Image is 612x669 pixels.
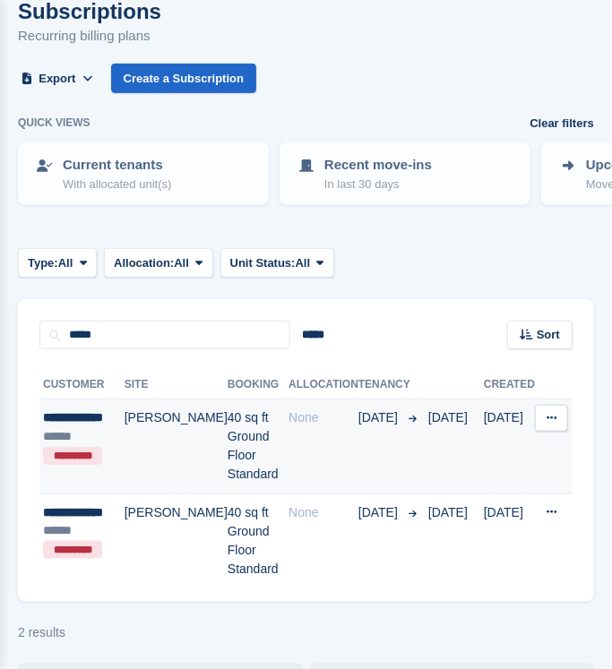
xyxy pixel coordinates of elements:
[324,176,432,193] p: In last 30 days
[281,144,529,203] a: Recent move-ins In last 30 days
[228,399,289,494] td: 40 sq ft Ground Floor Standard
[104,248,213,278] button: Allocation: All
[18,623,594,642] div: 2 results
[289,371,358,399] th: Allocation
[484,399,535,494] td: [DATE]
[324,155,432,176] p: Recent move-ins
[20,144,267,203] a: Current tenants With allocated unit(s)
[18,26,161,47] p: Recurring billing plans
[358,503,401,522] span: [DATE]
[358,371,421,399] th: Tenancy
[18,115,91,131] h6: Quick views
[28,254,58,272] span: Type:
[111,64,256,93] a: Create a Subscription
[428,410,468,425] span: [DATE]
[18,64,97,93] button: Export
[174,254,189,272] span: All
[289,503,358,522] div: None
[125,371,228,399] th: Site
[289,408,358,427] div: None
[537,326,560,344] span: Sort
[228,371,289,399] th: Booking
[228,493,289,588] td: 40 sq ft Ground Floor Standard
[58,254,73,272] span: All
[230,254,296,272] span: Unit Status:
[428,505,468,519] span: [DATE]
[63,176,171,193] p: With allocated unit(s)
[63,155,171,176] p: Current tenants
[18,248,97,278] button: Type: All
[39,70,75,88] span: Export
[114,254,174,272] span: Allocation:
[125,493,228,588] td: [PERSON_NAME]
[39,371,125,399] th: Customer
[220,248,334,278] button: Unit Status: All
[125,399,228,494] td: [PERSON_NAME]
[484,371,535,399] th: Created
[296,254,311,272] span: All
[530,115,594,133] a: Clear filters
[358,408,401,427] span: [DATE]
[484,493,535,588] td: [DATE]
